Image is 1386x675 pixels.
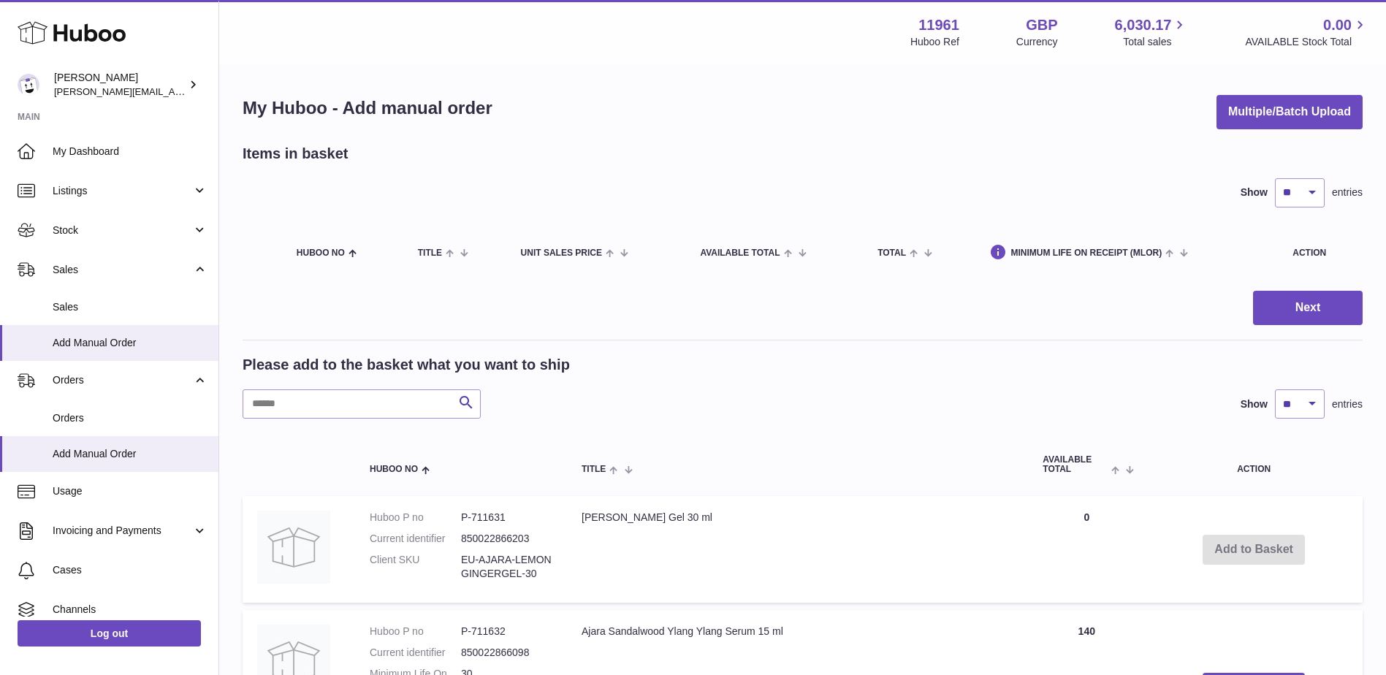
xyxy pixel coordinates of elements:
[18,620,201,647] a: Log out
[53,411,207,425] span: Orders
[1323,15,1352,35] span: 0.00
[461,511,552,525] dd: P-711631
[370,532,461,546] dt: Current identifier
[910,35,959,49] div: Huboo Ref
[461,646,552,660] dd: 850022866098
[1043,455,1108,474] span: AVAILABLE Total
[1332,397,1363,411] span: entries
[521,248,602,258] span: Unit Sales Price
[1241,397,1268,411] label: Show
[567,496,1028,603] td: [PERSON_NAME] Gel 30 ml
[53,524,192,538] span: Invoicing and Payments
[18,74,39,96] img: raghav@transformative.in
[370,625,461,638] dt: Huboo P no
[877,248,906,258] span: Total
[1123,35,1188,49] span: Total sales
[257,511,330,584] img: Ajara Lemon Ginger Gel 30 ml
[1292,248,1348,258] div: Action
[53,184,192,198] span: Listings
[1016,35,1058,49] div: Currency
[53,603,207,617] span: Channels
[918,15,959,35] strong: 11961
[54,85,293,97] span: [PERSON_NAME][EMAIL_ADDRESS][DOMAIN_NAME]
[370,465,418,474] span: Huboo no
[418,248,442,258] span: Title
[1115,15,1172,35] span: 6,030.17
[461,532,552,546] dd: 850022866203
[1245,15,1368,49] a: 0.00 AVAILABLE Stock Total
[1010,248,1162,258] span: Minimum Life On Receipt (MLOR)
[1145,441,1363,489] th: Action
[54,71,186,99] div: [PERSON_NAME]
[1332,186,1363,199] span: entries
[53,145,207,159] span: My Dashboard
[53,263,192,277] span: Sales
[1026,15,1057,35] strong: GBP
[1115,15,1189,49] a: 6,030.17 Total sales
[297,248,345,258] span: Huboo no
[461,625,552,638] dd: P-711632
[53,447,207,461] span: Add Manual Order
[53,224,192,237] span: Stock
[1241,186,1268,199] label: Show
[53,336,207,350] span: Add Manual Order
[53,484,207,498] span: Usage
[243,96,492,120] h1: My Huboo - Add manual order
[53,373,192,387] span: Orders
[243,144,349,164] h2: Items in basket
[370,511,461,525] dt: Huboo P no
[370,646,461,660] dt: Current identifier
[1253,291,1363,325] button: Next
[1216,95,1363,129] button: Multiple/Batch Upload
[370,553,461,581] dt: Client SKU
[1245,35,1368,49] span: AVAILABLE Stock Total
[53,563,207,577] span: Cases
[53,300,207,314] span: Sales
[582,465,606,474] span: Title
[700,248,780,258] span: AVAILABLE Total
[1028,496,1145,603] td: 0
[461,553,552,581] dd: EU-AJARA-LEMONGINGERGEL-30
[243,355,570,375] h2: Please add to the basket what you want to ship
